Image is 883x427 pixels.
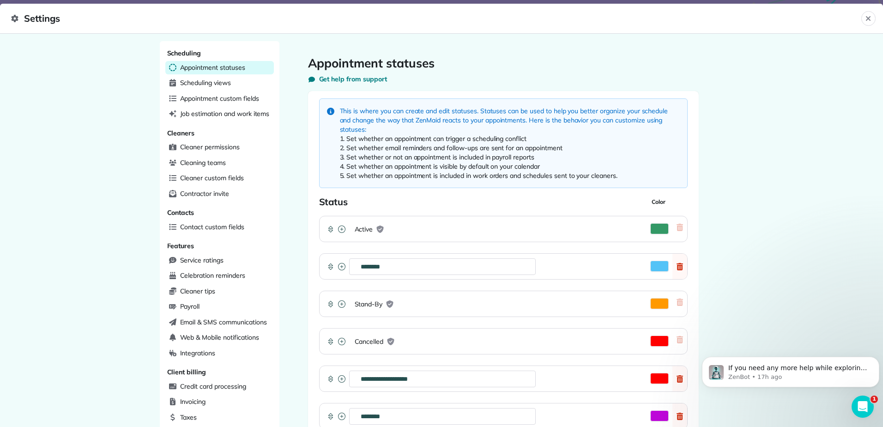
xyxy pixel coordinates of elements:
[650,261,669,272] button: Activate Color Picker
[165,171,274,185] a: Cleaner custom fields
[165,269,274,283] a: Celebration reminders
[180,173,244,183] span: Cleaner custom fields
[165,411,274,425] a: Taxes
[861,11,876,26] button: Close
[180,333,259,342] span: Web & Mobile notifications
[11,11,861,26] span: Settings
[340,143,680,152] li: Set whether email reminders and follow-ups are sent for an appointment
[180,158,226,167] span: Cleaning teams
[650,373,669,384] button: Activate Color Picker
[340,162,680,171] li: Set whether an appointment is visible by default on your calendar
[165,300,274,314] a: Payroll
[319,291,688,317] div: Stand-ByActivate Color Picker
[167,129,195,137] span: Cleaners
[180,271,245,280] span: Celebration reminders
[180,109,270,118] span: Job estimation and work items
[319,216,688,242] div: ActiveActivate Color Picker
[180,397,206,406] span: Invoicing
[355,337,384,346] span: Cancelled
[308,56,699,71] h1: Appointment statuses
[319,253,688,280] div: Activate Color Picker
[180,302,200,311] span: Payroll
[180,63,245,72] span: Appointment statuses
[180,317,267,327] span: Email & SMS communications
[167,368,206,376] span: Client billing
[180,78,231,87] span: Scheduling views
[340,171,680,180] li: Set whether an appointment is included in work orders and schedules sent to your cleaners.
[165,156,274,170] a: Cleaning teams
[180,382,246,391] span: Credit card processing
[180,413,197,422] span: Taxes
[165,285,274,299] a: Cleaner tips
[165,107,274,121] a: Job estimation and work items
[165,140,274,154] a: Cleaner permissions
[852,396,874,418] iframe: Intercom live chat
[165,187,274,201] a: Contractor invite
[180,222,244,232] span: Contact custom fields
[650,223,669,234] button: Activate Color Picker
[165,76,274,90] a: Scheduling views
[180,256,224,265] span: Service ratings
[650,335,669,347] button: Activate Color Picker
[165,395,274,409] a: Invoicing
[165,331,274,345] a: Web & Mobile notifications
[167,49,201,57] span: Scheduling
[165,92,274,106] a: Appointment custom fields
[167,242,194,250] span: Features
[180,142,240,152] span: Cleaner permissions
[165,220,274,234] a: Contact custom fields
[355,299,383,309] span: Stand-By
[167,208,194,217] span: Contacts
[652,198,665,206] h1: Color
[165,347,274,360] a: Integrations
[319,195,348,208] h1: Status
[319,328,688,354] div: CancelledActivate Color Picker
[165,254,274,268] a: Service ratings
[650,298,669,309] button: Activate Color Picker
[698,337,883,402] iframe: Intercom notifications message
[180,348,216,358] span: Integrations
[871,396,878,403] span: 1
[308,74,387,84] button: Get help from support
[340,106,680,180] div: This is where you can create and edit statuses. Statuses can be used to help you better organize ...
[340,152,680,162] li: Set whether or not an appointment is included in payroll reports
[650,410,669,421] button: Activate Color Picker
[165,61,274,75] a: Appointment statuses
[355,225,373,234] span: Active
[165,380,274,394] a: Credit card processing
[319,74,387,84] span: Get help from support
[340,134,680,143] li: Set whether an appointment can trigger a scheduling conflict
[165,316,274,329] a: Email & SMS communications
[319,366,688,392] div: Activate Color Picker
[180,94,259,103] span: Appointment custom fields
[180,189,229,198] span: Contractor invite
[180,287,216,296] span: Cleaner tips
